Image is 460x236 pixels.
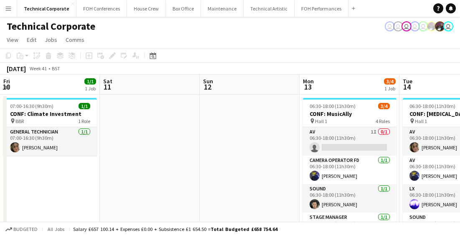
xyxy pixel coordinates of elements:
[303,77,314,85] span: Mon
[3,110,97,118] h3: CONF: Climate Investment
[46,226,66,232] span: All jobs
[403,77,412,85] span: Tue
[302,82,314,92] span: 13
[23,34,40,45] a: Edit
[410,21,420,31] app-user-avatar: Liveforce Admin
[415,118,427,124] span: Hall 1
[76,0,127,17] button: FOH Conferences
[4,225,39,234] button: Budgeted
[303,184,396,213] app-card-role: Sound1/106:30-18:00 (11h30m)[PERSON_NAME]
[15,118,24,124] span: BBR
[211,226,277,232] span: Total Budgeted £658 754.64
[17,0,76,17] button: Technical Corporate
[103,77,112,85] span: Sat
[378,103,390,109] span: 3/4
[166,0,201,17] button: Box Office
[409,103,455,109] span: 06:30-18:00 (11h30m)
[84,78,96,85] span: 1/1
[28,65,48,72] span: Week 41
[244,0,295,17] button: Technical Artistic
[78,118,90,124] span: 1 Role
[3,127,97,156] app-card-role: General Technician1/107:00-16:30 (9h30m)[PERSON_NAME]
[66,36,84,44] span: Comms
[10,103,53,109] span: 07:00-16:30 (9h30m)
[41,34,61,45] a: Jobs
[127,0,166,17] button: House Crew
[79,103,90,109] span: 1/1
[3,34,22,45] a: View
[102,82,112,92] span: 11
[45,36,57,44] span: Jobs
[13,226,38,232] span: Budgeted
[310,103,356,109] span: 06:30-18:00 (11h30m)
[201,0,244,17] button: Maintenance
[85,85,96,92] div: 1 Job
[376,118,390,124] span: 4 Roles
[303,156,396,184] app-card-role: Camera Operator FD1/106:30-18:00 (11h30m)[PERSON_NAME]
[303,127,396,156] app-card-role: AV1I0/106:30-18:00 (11h30m)
[384,78,396,85] span: 3/4
[402,82,412,92] span: 14
[303,110,396,118] h3: CONF: MusicAlly
[73,226,277,232] div: Salary £657 100.14 + Expenses £0.00 + Subsistence £1 654.50 =
[418,21,428,31] app-user-avatar: Liveforce Admin
[402,21,412,31] app-user-avatar: Liveforce Admin
[443,21,453,31] app-user-avatar: Nathan PERM Birdsall
[303,98,396,222] app-job-card: 06:30-18:00 (11h30m)3/4CONF: MusicAlly Hall 14 RolesAV1I0/106:30-18:00 (11h30m) Camera Operator F...
[62,34,88,45] a: Comms
[315,118,327,124] span: Hall 1
[7,64,26,73] div: [DATE]
[2,82,10,92] span: 10
[3,77,10,85] span: Fri
[385,21,395,31] app-user-avatar: Vaida Pikzirne
[7,36,18,44] span: View
[384,85,395,92] div: 1 Job
[3,98,97,156] app-job-card: 07:00-16:30 (9h30m)1/1CONF: Climate Investment BBR1 RoleGeneral Technician1/107:00-16:30 (9h30m)[...
[27,36,36,44] span: Edit
[427,21,437,31] app-user-avatar: Zubair PERM Dhalla
[203,77,213,85] span: Sun
[52,65,60,72] div: BST
[435,21,445,31] app-user-avatar: Zubair PERM Dhalla
[7,20,95,33] h1: Technical Corporate
[202,82,213,92] span: 12
[393,21,403,31] app-user-avatar: Vaida Pikzirne
[295,0,348,17] button: FOH Performances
